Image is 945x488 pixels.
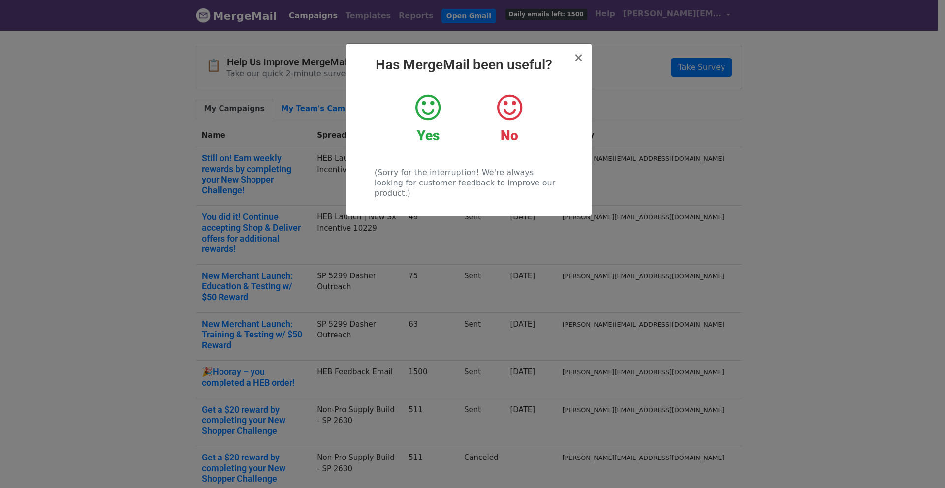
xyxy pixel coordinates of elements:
strong: Yes [417,127,440,144]
p: (Sorry for the interruption! We're always looking for customer feedback to improve our product.) [375,167,563,198]
h2: Has MergeMail been useful? [354,57,584,73]
a: Yes [395,93,461,144]
span: × [573,51,583,64]
a: No [476,93,542,144]
strong: No [501,127,518,144]
button: Close [573,52,583,63]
